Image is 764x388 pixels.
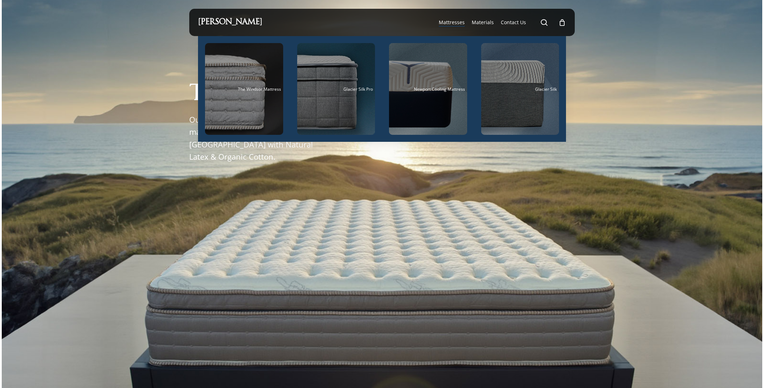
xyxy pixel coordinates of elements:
nav: Main Menu [435,9,566,36]
a: [PERSON_NAME] [198,19,262,26]
span: Glacier Silk Pro [343,86,373,92]
span: The Windsor Mattress [238,86,281,92]
a: Mattresses [439,19,465,26]
p: Our premiere luxury handcrafted mattress. Made in the [GEOGRAPHIC_DATA] with Natural Latex & Orga... [189,113,321,163]
a: The Windsor Mattress [205,43,283,135]
span: Newport Cooling Mattress [414,86,465,92]
a: Glacier Silk [481,43,559,135]
span: Glacier Silk [535,86,557,92]
a: Materials [472,19,494,26]
a: Glacier Silk Pro [297,43,375,135]
h1: The Windsor [189,84,350,105]
a: Newport Cooling Mattress [389,43,467,135]
a: Cart [558,19,566,26]
a: Contact Us [501,19,526,26]
span: T [189,84,204,105]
